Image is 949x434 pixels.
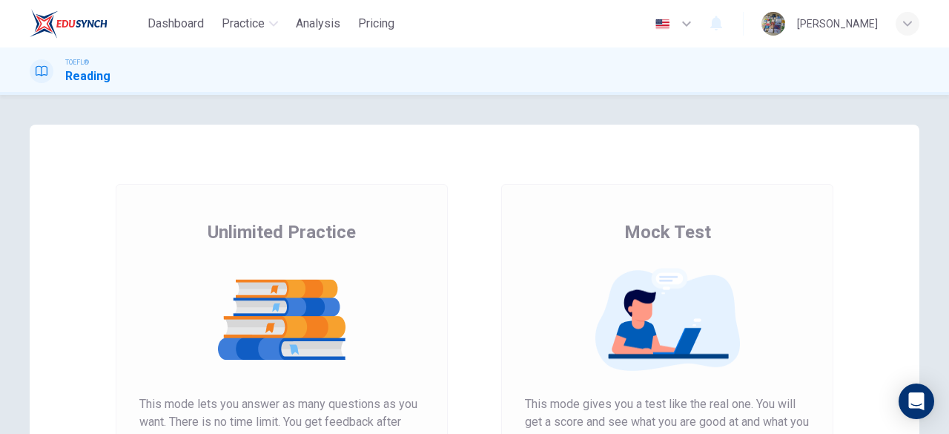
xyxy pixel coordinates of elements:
a: EduSynch logo [30,9,142,39]
button: Analysis [290,10,346,37]
div: Open Intercom Messenger [899,384,934,419]
span: Unlimited Practice [208,220,356,244]
span: Dashboard [148,15,204,33]
button: Pricing [352,10,400,37]
h1: Reading [65,68,110,85]
span: Mock Test [624,220,711,244]
span: Pricing [358,15,394,33]
button: Dashboard [142,10,210,37]
span: TOEFL® [65,57,89,68]
img: Profile picture [761,12,785,36]
img: en [653,19,672,30]
button: Practice [216,10,284,37]
img: EduSynch logo [30,9,108,39]
span: Practice [222,15,265,33]
div: [PERSON_NAME] [797,15,878,33]
span: Analysis [296,15,340,33]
